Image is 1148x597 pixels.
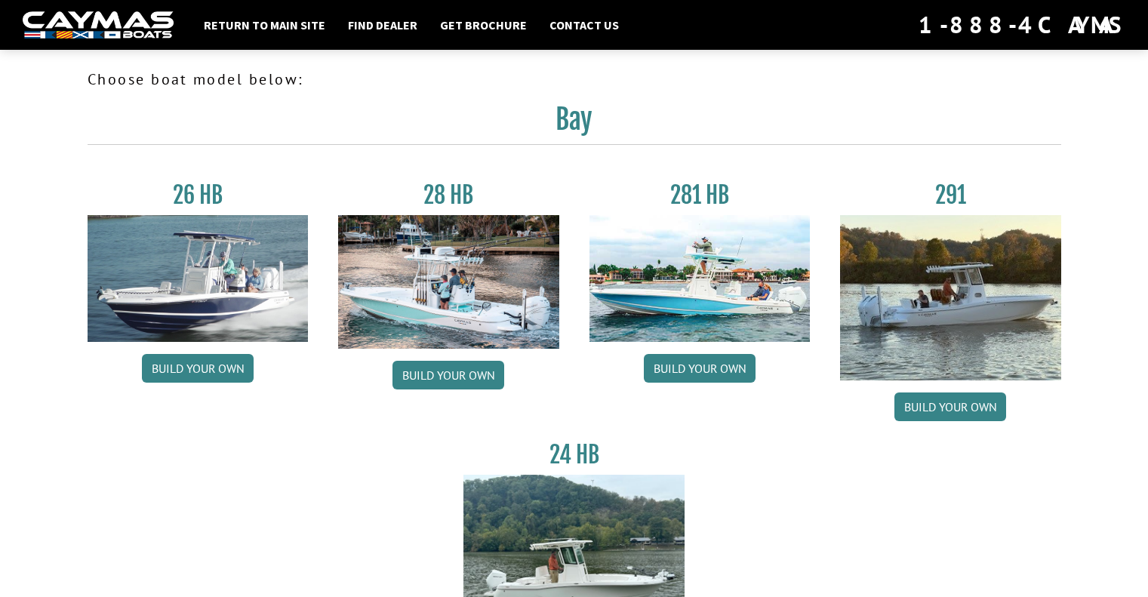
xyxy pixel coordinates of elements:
[894,392,1006,421] a: Build your own
[432,15,534,35] a: Get Brochure
[919,8,1125,42] div: 1-888-4CAYMAS
[338,215,559,349] img: 28_hb_thumbnail_for_caymas_connect.jpg
[392,361,504,389] a: Build your own
[88,215,309,342] img: 26_new_photo_resized.jpg
[840,181,1061,209] h3: 291
[88,68,1061,91] p: Choose boat model below:
[463,441,685,469] h3: 24 HB
[340,15,425,35] a: Find Dealer
[542,15,626,35] a: Contact Us
[589,181,811,209] h3: 281 HB
[196,15,333,35] a: Return to main site
[589,215,811,342] img: 28-hb-twin.jpg
[840,215,1061,380] img: 291_Thumbnail.jpg
[88,181,309,209] h3: 26 HB
[142,354,254,383] a: Build your own
[644,354,756,383] a: Build your own
[338,181,559,209] h3: 28 HB
[88,103,1061,145] h2: Bay
[23,11,174,39] img: white-logo-c9c8dbefe5ff5ceceb0f0178aa75bf4bb51f6bca0971e226c86eb53dfe498488.png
